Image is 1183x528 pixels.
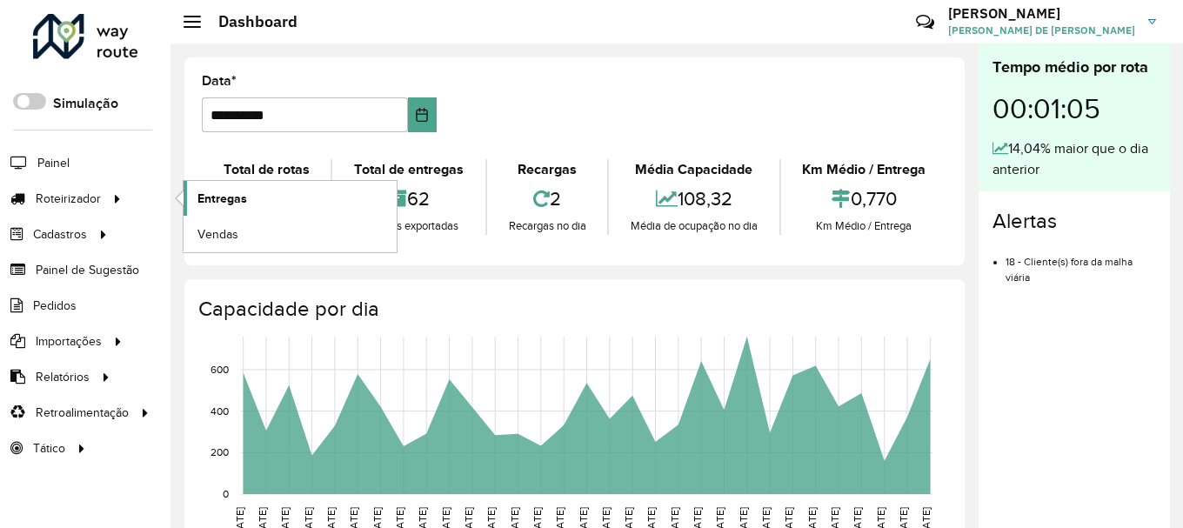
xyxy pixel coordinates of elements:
label: Data [202,70,237,91]
label: Simulação [53,93,118,114]
text: 600 [211,364,229,375]
button: Choose Date [408,97,437,132]
div: 108,32 [613,180,774,217]
span: Roteirizador [36,190,101,208]
div: Total de entregas [337,159,480,180]
div: Entregas exportadas [337,217,480,235]
a: Entregas [184,181,397,216]
h4: Capacidade por dia [198,297,947,322]
h3: [PERSON_NAME] [948,5,1135,22]
span: Importações [36,332,102,351]
div: Km Médio / Entrega [785,159,943,180]
span: Vendas [197,225,238,244]
text: 0 [223,488,229,499]
div: 14,04% maior que o dia anterior [993,138,1156,180]
div: Média Capacidade [613,159,774,180]
text: 400 [211,405,229,417]
div: Média de ocupação no dia [613,217,774,235]
div: Recargas [491,159,603,180]
div: 2 [491,180,603,217]
span: Pedidos [33,297,77,315]
h4: Alertas [993,209,1156,234]
h2: Dashboard [201,12,297,31]
span: Painel [37,154,70,172]
span: [PERSON_NAME] DE [PERSON_NAME] [948,23,1135,38]
span: Tático [33,439,65,458]
a: Vendas [184,217,397,251]
div: 00:01:05 [993,79,1156,138]
div: 0,770 [785,180,943,217]
li: 18 - Cliente(s) fora da malha viária [1006,241,1156,285]
span: Painel de Sugestão [36,261,139,279]
span: Entregas [197,190,247,208]
span: Relatórios [36,368,90,386]
div: Total de rotas [206,159,326,180]
div: Km Médio / Entrega [785,217,943,235]
div: 62 [337,180,480,217]
text: 200 [211,446,229,458]
a: Contato Rápido [906,3,944,41]
span: Retroalimentação [36,404,129,422]
span: Cadastros [33,225,87,244]
div: Recargas no dia [491,217,603,235]
div: Tempo médio por rota [993,56,1156,79]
